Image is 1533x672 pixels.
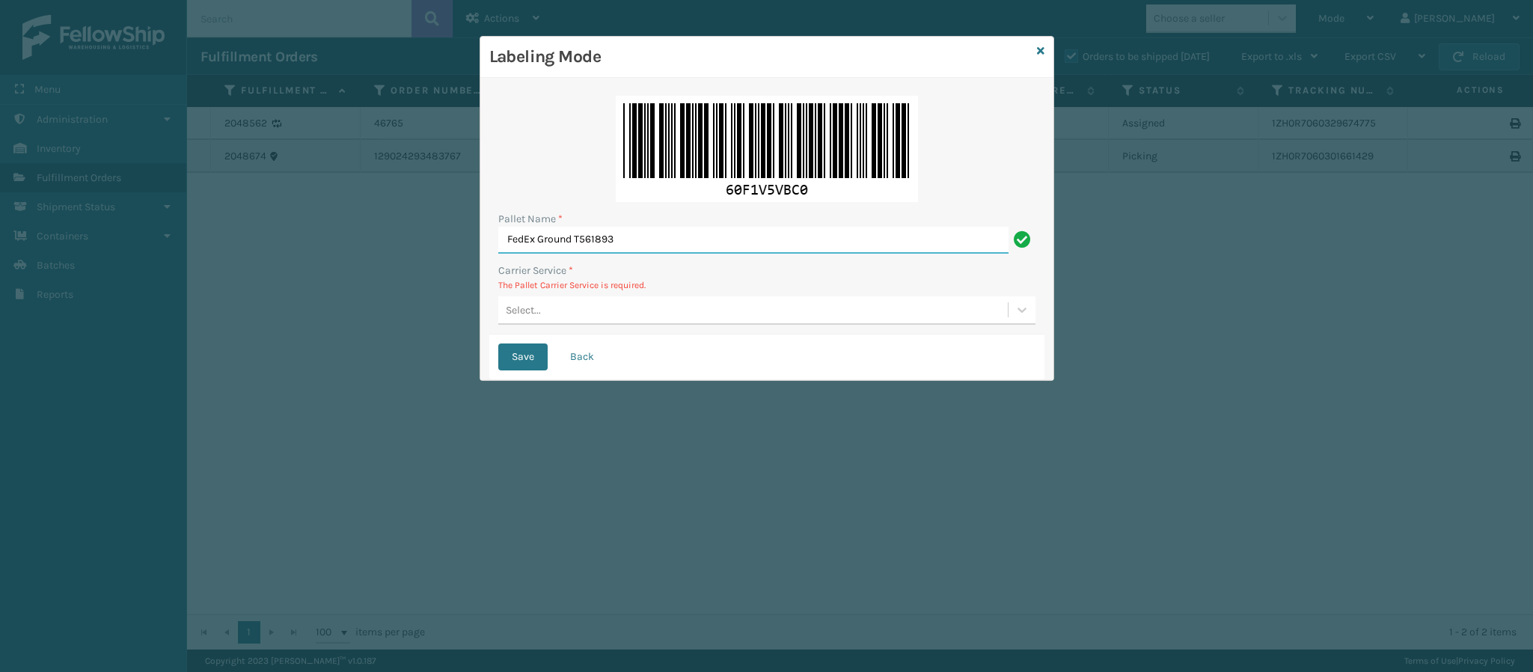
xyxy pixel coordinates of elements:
button: Save [498,343,548,370]
img: 4yhSm0AAAAGSURBVAMArWHFkAb0u+4AAAAASUVORK5CYII= [616,96,918,202]
button: Back [557,343,608,370]
div: Select... [506,302,541,318]
p: The Pallet Carrier Service is required. [498,278,1035,292]
label: Pallet Name [498,211,563,227]
label: Carrier Service [498,263,573,278]
h3: Labeling Mode [489,46,1031,68]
